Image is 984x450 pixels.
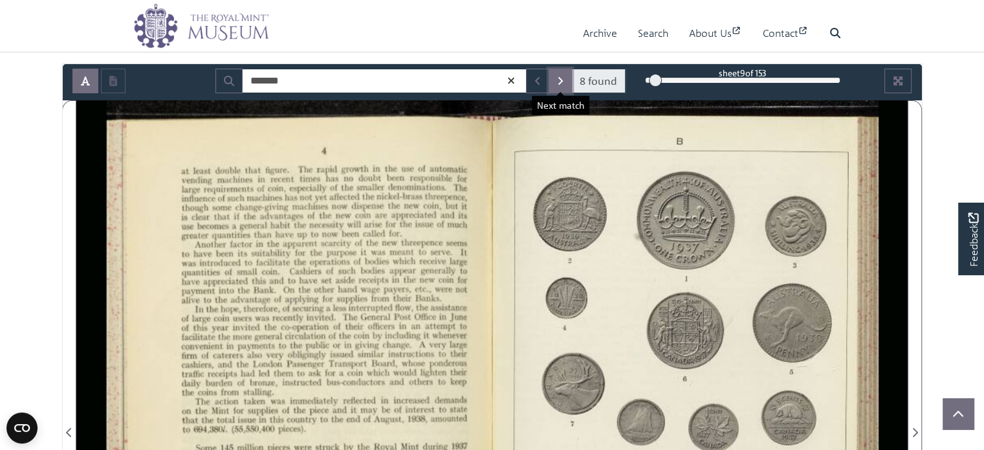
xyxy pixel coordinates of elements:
button: Scroll to top [943,398,974,429]
a: Archive [583,15,617,52]
input: Search for [242,69,527,93]
button: Previous Match [526,69,549,93]
a: Contact [763,15,809,52]
span: 9 [740,67,745,78]
a: Would you like to provide feedback? [958,203,984,275]
div: Next match [532,96,589,115]
button: Toggle text selection (Alt+T) [72,69,98,93]
button: Open transcription window [101,69,126,93]
a: About Us [689,15,742,52]
button: Next Match [549,69,572,93]
span: 8 found [580,73,617,89]
button: Full screen mode [884,69,912,93]
img: logo_wide.png [133,3,269,49]
span: Feedback [965,212,981,266]
button: Open CMP widget [6,412,38,444]
button: Search [215,69,243,93]
div: sheet of 153 [645,67,840,79]
a: Search [638,15,668,52]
